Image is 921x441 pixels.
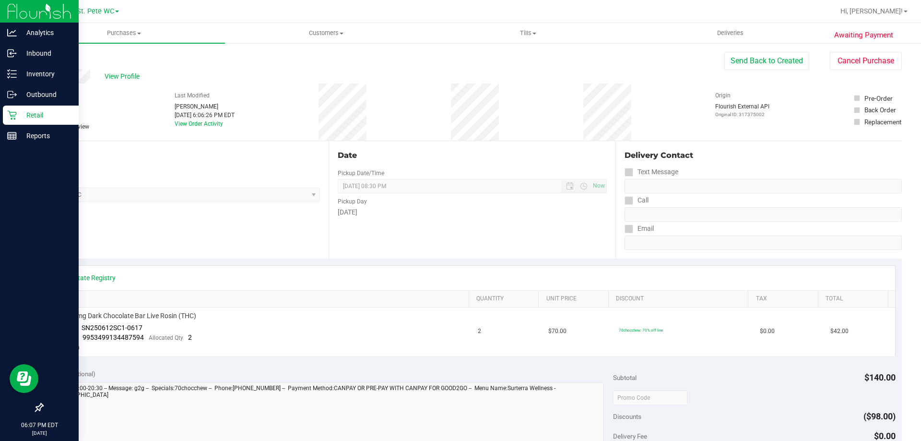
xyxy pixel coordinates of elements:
a: View State Registry [58,273,116,283]
div: [DATE] [338,207,606,217]
span: Awaiting Payment [834,30,893,41]
p: Inventory [17,68,74,80]
button: Cancel Purchase [830,52,902,70]
label: Origin [715,91,731,100]
span: 70chocchew: 70% off line [619,328,663,333]
a: Tills [427,23,629,43]
div: [PERSON_NAME] [175,102,235,111]
p: [DATE] [4,429,74,437]
inline-svg: Outbound [7,90,17,99]
div: [DATE] 6:06:26 PM EDT [175,111,235,119]
span: $70.00 [548,327,567,336]
span: Subtotal [613,374,637,381]
span: Customers [225,29,426,37]
span: Delivery Fee [613,432,647,440]
label: Email [625,222,654,236]
span: ($98.00) [863,411,896,421]
span: Deliveries [704,29,756,37]
span: Hi, [PERSON_NAME]! [840,7,903,15]
inline-svg: Retail [7,110,17,120]
a: Deliveries [629,23,831,43]
div: Location [42,150,320,161]
div: Date [338,150,606,161]
a: Tax [756,295,815,303]
div: Flourish External API [715,102,769,118]
div: Back Order [864,105,896,115]
span: HT 200mg Dark Chocolate Bar Live Rosin (THC) [55,311,196,321]
span: $140.00 [864,372,896,382]
div: Replacement [864,117,901,127]
input: Format: (999) 999-9999 [625,207,902,222]
a: Unit Price [546,295,605,303]
span: Discounts [613,408,641,425]
label: Pickup Date/Time [338,169,384,178]
span: View Profile [105,72,143,82]
span: 2 [188,334,192,341]
p: 06:07 PM EDT [4,421,74,429]
label: Pickup Day [338,197,367,206]
button: Send Back to Created [724,52,809,70]
span: 2 [478,327,481,336]
p: Reports [17,130,74,142]
span: $0.00 [760,327,775,336]
div: Delivery Contact [625,150,902,161]
a: Quantity [476,295,535,303]
label: Call [625,193,649,207]
span: SN250612SC1-0617 [82,324,142,332]
a: SKU [57,295,465,303]
span: St. Pete WC [77,7,114,15]
p: Inbound [17,48,74,59]
label: Last Modified [175,91,210,100]
span: $42.00 [830,327,849,336]
a: View Order Activity [175,120,223,127]
p: Analytics [17,27,74,38]
input: Format: (999) 999-9999 [625,179,902,193]
label: Text Message [625,165,678,179]
iframe: Resource center [10,364,38,393]
inline-svg: Inbound [7,48,17,58]
a: Total [826,295,884,303]
span: Purchases [23,29,225,37]
span: Tills [427,29,628,37]
inline-svg: Reports [7,131,17,141]
div: Pre-Order [864,94,893,103]
span: $0.00 [874,431,896,441]
inline-svg: Analytics [7,28,17,37]
a: Discount [616,295,744,303]
a: Customers [225,23,427,43]
input: Promo Code [613,391,687,405]
span: 9953499134487594 [83,334,144,341]
inline-svg: Inventory [7,69,17,79]
p: Outbound [17,89,74,100]
p: Original ID: 317375002 [715,111,769,118]
a: Purchases [23,23,225,43]
span: Allocated Qty [149,334,183,341]
p: Retail [17,109,74,121]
